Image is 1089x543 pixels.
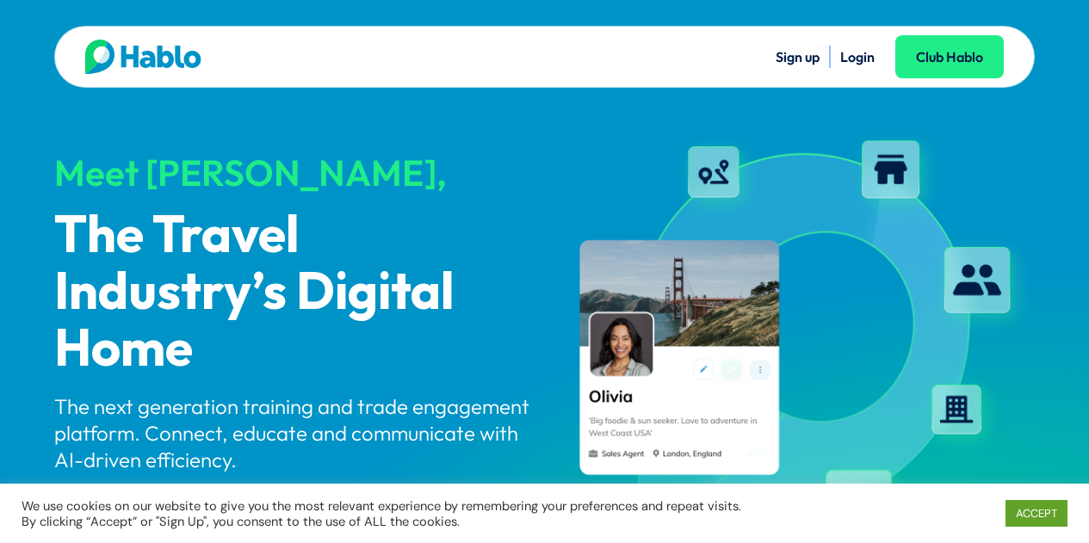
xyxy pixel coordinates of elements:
a: Club Hablo [895,35,1004,78]
div: Meet [PERSON_NAME], [54,153,529,193]
a: Login [840,48,875,65]
div: We use cookies on our website to give you the most relevant experience by remembering your prefer... [22,498,754,529]
p: The Travel Industry’s Digital Home [54,208,529,379]
p: The next generation training and trade engagement platform. Connect, educate and communicate with... [54,393,529,474]
img: Hablo logo main 2 [85,40,201,74]
a: Sign up [776,48,820,65]
a: ACCEPT [1005,500,1067,527]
